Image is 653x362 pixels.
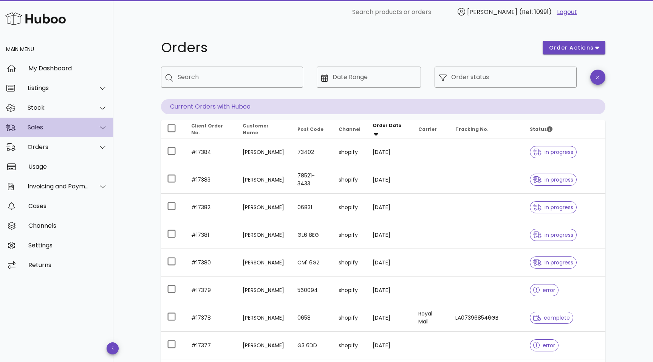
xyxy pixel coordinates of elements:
td: #17379 [185,277,237,304]
td: shopify [333,249,367,277]
td: [PERSON_NAME] [237,138,291,166]
td: #17380 [185,249,237,277]
td: shopify [333,221,367,249]
span: in progress [533,149,573,155]
span: [PERSON_NAME] [467,8,517,16]
th: Order Date: Sorted descending. Activate to remove sorting. [367,120,412,138]
div: Cases [28,202,107,210]
span: Carrier [418,126,437,132]
td: shopify [333,194,367,221]
div: Sales [28,124,89,131]
div: Settings [28,242,107,249]
td: [PERSON_NAME] [237,221,291,249]
th: Channel [333,120,367,138]
td: #17384 [185,138,237,166]
td: 78521-3433 [291,166,333,194]
img: Huboo Logo [5,11,66,27]
div: Channels [28,222,107,229]
td: shopify [333,138,367,166]
td: #17377 [185,332,237,359]
td: shopify [333,304,367,332]
p: Current Orders with Huboo [161,99,605,114]
span: (Ref: 10991) [519,8,552,16]
td: #17378 [185,304,237,332]
span: Client Order No. [191,123,223,136]
td: shopify [333,166,367,194]
td: GL6 8EG [291,221,333,249]
td: Royal Mail [412,304,449,332]
div: Invoicing and Payments [28,183,89,190]
span: complete [533,315,570,320]
th: Status [524,120,605,138]
td: [DATE] [367,304,412,332]
td: shopify [333,277,367,304]
th: Carrier [412,120,449,138]
span: Post Code [297,126,323,132]
span: in progress [533,177,573,182]
td: [PERSON_NAME] [237,332,291,359]
td: [DATE] [367,277,412,304]
span: Customer Name [243,123,269,136]
td: #17383 [185,166,237,194]
td: [DATE] [367,249,412,277]
span: in progress [533,260,573,265]
div: Stock [28,104,89,111]
td: [DATE] [367,221,412,249]
td: 06831 [291,194,333,221]
span: error [533,343,556,348]
td: [PERSON_NAME] [237,194,291,221]
td: #17382 [185,194,237,221]
td: [PERSON_NAME] [237,277,291,304]
th: Post Code [291,120,333,138]
div: Returns [28,261,107,269]
td: LA073968546GB [449,304,524,332]
td: CM1 6GZ [291,249,333,277]
span: Channel [339,126,361,132]
div: My Dashboard [28,65,107,72]
td: 560094 [291,277,333,304]
span: in progress [533,232,573,238]
th: Client Order No. [185,120,237,138]
span: in progress [533,205,573,210]
td: [DATE] [367,332,412,359]
div: Listings [28,84,89,92]
td: [PERSON_NAME] [237,166,291,194]
td: 73402 [291,138,333,166]
a: Logout [557,8,577,17]
span: order actions [549,44,594,52]
h1: Orders [161,41,534,54]
td: [DATE] [367,166,412,194]
span: Tracking No. [455,126,489,132]
button: order actions [543,41,605,54]
span: Status [530,126,552,132]
td: G3 6DD [291,332,333,359]
div: Orders [28,143,89,151]
td: 0658 [291,304,333,332]
td: [PERSON_NAME] [237,304,291,332]
div: Usage [28,163,107,170]
td: shopify [333,332,367,359]
td: #17381 [185,221,237,249]
span: Order Date [373,122,401,129]
th: Customer Name [237,120,291,138]
th: Tracking No. [449,120,524,138]
td: [DATE] [367,138,412,166]
span: error [533,287,556,293]
td: [PERSON_NAME] [237,249,291,277]
td: [DATE] [367,194,412,221]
